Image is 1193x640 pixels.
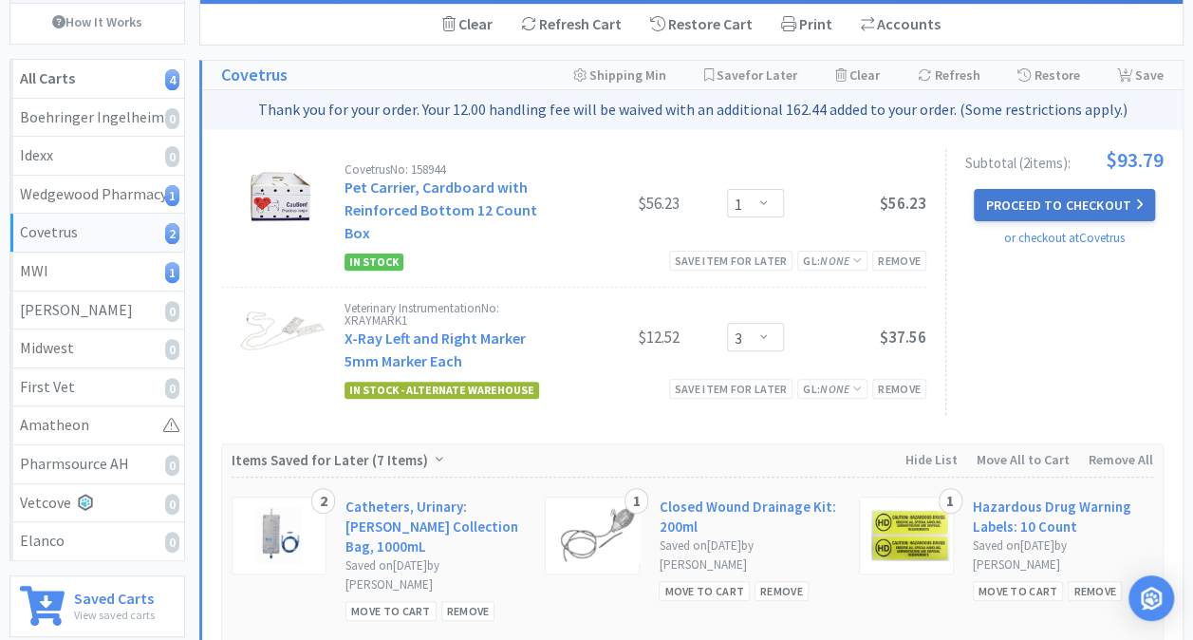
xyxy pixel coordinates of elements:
div: $12.52 [537,326,680,348]
i: 0 [165,532,179,553]
strong: All Carts [20,68,75,87]
div: 1 [624,488,648,515]
a: All Carts4 [10,60,184,99]
img: 05da495590a342448af72b21fefa539c_300420.png [869,507,952,564]
div: First Vet [20,375,175,400]
a: Amatheon [10,406,184,445]
span: Hide List [905,451,958,468]
div: Remove [872,251,926,271]
div: Pharmsource AH [20,452,175,477]
i: 0 [165,339,179,360]
button: Proceed to Checkout [974,189,1154,221]
a: MWI1 [10,253,184,292]
div: Shipping Min [573,61,666,89]
i: None [820,254,849,268]
div: Move to Cart [345,601,437,621]
div: Vetcove [20,491,175,516]
div: [PERSON_NAME] [20,298,175,323]
a: Wedgewood Pharmacy1 [10,176,184,215]
div: Amatheon [20,413,175,438]
div: Covetrus No: 158944 [345,163,537,176]
p: Thank you for your order. Your 12.00 handling fee will be waived with an additional 162.44 added ... [210,98,1175,122]
a: Catheters, Urinary: [PERSON_NAME] Collection Bag, 1000mL [345,497,526,556]
div: Refresh Cart [507,5,636,45]
div: Wedgewood Pharmacy [20,182,175,207]
div: Refresh [918,61,979,89]
div: Remove [755,581,809,601]
img: 9192dea2bf3f4b00b1f49d4413e7b4f5_33744.png [257,507,300,564]
span: Save for Later [717,66,797,84]
a: Saved CartsView saved carts [9,575,185,637]
div: Open Intercom Messenger [1128,575,1174,621]
i: 0 [165,378,179,399]
span: $37.56 [880,327,926,348]
div: MWI [20,259,175,284]
span: In Stock - Alternate Warehouse [345,382,539,399]
i: 4 [165,69,179,90]
a: Boehringer Ingelheim0 [10,99,184,138]
a: [PERSON_NAME]0 [10,292,184,330]
span: GL: [803,382,862,396]
img: 1b476f3656e8458ea5c83b47a01495d2_29745.png [555,507,641,564]
span: $56.23 [880,193,926,214]
span: Move All to Cart [977,451,1070,468]
a: Pet Carrier, Cardboard with Reinforced Bottom 12 Count Box [345,178,537,242]
div: Remove [872,379,926,399]
i: 0 [165,146,179,167]
i: 1 [165,262,179,283]
a: Covetrus2 [10,214,184,253]
a: Pharmsource AH0 [10,445,184,484]
span: In Stock [345,254,403,271]
div: Boehringer Ingelheim [20,105,175,130]
div: Covetrus [20,220,175,245]
div: Move to Cart [659,581,750,601]
div: Save [1117,61,1164,89]
a: X-Ray Left and Right Marker 5mm Marker Each [345,329,526,370]
i: None [820,382,849,396]
div: Midwest [20,336,175,361]
i: 1 [165,185,179,206]
img: 93d6cc588ad04385a563695f44f6d25c_377250.png [244,163,317,230]
div: Veterinary Instrumentation No: XRAYMARK1 [345,302,537,327]
a: Covetrus [221,62,288,89]
h6: Saved Carts [74,586,155,606]
div: Elanco [20,529,175,554]
i: 0 [165,108,179,129]
a: Midwest0 [10,329,184,368]
span: Remove All [1089,451,1153,468]
div: 2 [311,488,335,515]
div: Restore Cart [636,5,767,45]
a: Vetcove0 [10,484,184,523]
div: 1 [939,488,962,515]
div: Accounts [861,12,941,37]
div: Save item for later [669,251,793,271]
div: Remove [1068,581,1122,601]
div: Move to Cart [973,581,1064,601]
i: 0 [165,455,179,476]
div: $56.23 [537,192,680,215]
img: 03d7df9d23d9400a8b5858e00a48502d_536439.png [233,302,328,368]
div: Save item for later [669,379,793,399]
i: 2 [165,223,179,244]
div: Clear [835,61,880,89]
div: Saved on [DATE] by [PERSON_NAME] [345,556,526,596]
div: Idexx [20,143,175,168]
div: Saved on [DATE] by [PERSON_NAME] [973,536,1153,576]
div: Saved on [DATE] by [PERSON_NAME] [659,536,839,576]
a: or checkout at Covetrus [1004,230,1125,246]
div: Subtotal ( 2 item s ): [965,149,1164,170]
div: Print [767,5,847,45]
a: How It Works [10,4,184,40]
a: Closed Wound Drainage Kit: 200ml [659,497,839,536]
i: 0 [165,301,179,322]
a: First Vet0 [10,368,184,407]
span: $93.79 [1106,149,1164,170]
a: Idexx0 [10,137,184,176]
span: GL: [803,254,862,268]
div: Restore [1017,61,1079,89]
div: Remove [441,601,495,621]
span: 7 Items [377,451,423,469]
div: Clear [442,12,493,37]
span: Items Saved for Later ( ) [232,451,433,469]
a: Hazardous Drug Warning Labels: 10 Count [973,497,1153,536]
